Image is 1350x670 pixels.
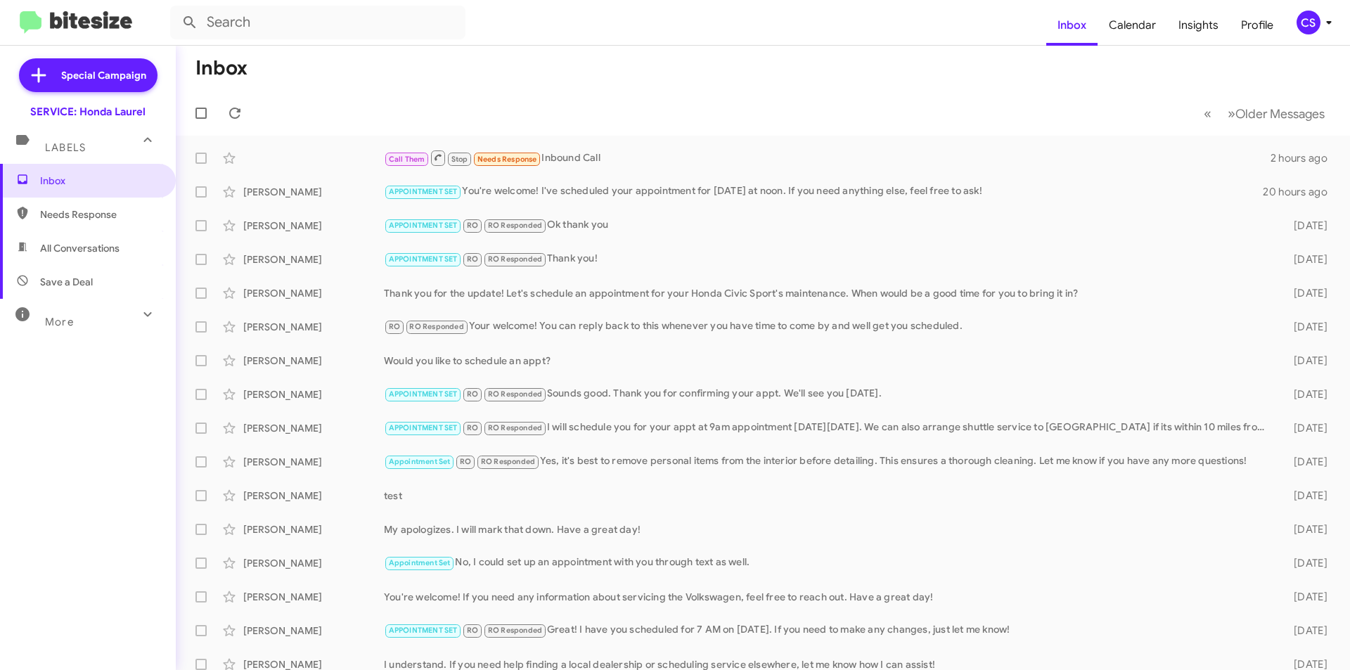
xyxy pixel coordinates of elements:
span: APPOINTMENT SET [389,626,458,635]
nav: Page navigation example [1196,99,1333,128]
div: [PERSON_NAME] [243,219,384,233]
div: 2 hours ago [1271,151,1339,165]
div: [DATE] [1271,286,1339,300]
span: Needs Response [40,207,160,221]
div: I will schedule you for your appt at 9am appointment [DATE][DATE]. We can also arrange shuttle se... [384,420,1271,436]
span: Save a Deal [40,275,93,289]
span: « [1204,105,1211,122]
div: [PERSON_NAME] [243,286,384,300]
span: RO [467,255,478,264]
span: RO [467,626,478,635]
div: 20 hours ago [1263,185,1339,199]
input: Search [170,6,465,39]
span: APPOINTMENT SET [389,221,458,230]
div: CS [1297,11,1320,34]
div: [DATE] [1271,219,1339,233]
button: Previous [1195,99,1220,128]
div: [DATE] [1271,387,1339,401]
div: Yes, it's best to remove personal items from the interior before detailing. This ensures a thorou... [384,453,1271,470]
span: APPOINTMENT SET [389,389,458,399]
div: [PERSON_NAME] [243,489,384,503]
span: RO [460,457,471,466]
span: APPOINTMENT SET [389,255,458,264]
span: Stop [451,155,468,164]
span: RO Responded [488,389,542,399]
div: Great! I have you scheduled for 7 AM on [DATE]. If you need to make any changes, just let me know! [384,622,1271,638]
div: [PERSON_NAME] [243,354,384,368]
div: [PERSON_NAME] [243,387,384,401]
span: Call Them [389,155,425,164]
div: [DATE] [1271,489,1339,503]
span: All Conversations [40,241,120,255]
div: [PERSON_NAME] [243,252,384,266]
div: [PERSON_NAME] [243,421,384,435]
div: [PERSON_NAME] [243,556,384,570]
div: [DATE] [1271,421,1339,435]
button: CS [1285,11,1335,34]
span: RO Responded [488,221,542,230]
div: [PERSON_NAME] [243,455,384,469]
h1: Inbox [195,57,247,79]
div: SERVICE: Honda Laurel [30,105,146,119]
div: [DATE] [1271,455,1339,469]
div: [PERSON_NAME] [243,590,384,604]
div: [PERSON_NAME] [243,522,384,536]
span: Older Messages [1235,106,1325,122]
a: Insights [1167,5,1230,46]
span: APPOINTMENT SET [389,423,458,432]
a: Inbox [1046,5,1098,46]
span: APPOINTMENT SET [389,187,458,196]
div: Thank you! [384,251,1271,267]
a: Special Campaign [19,58,157,92]
span: RO [467,389,478,399]
a: Profile [1230,5,1285,46]
span: Special Campaign [61,68,146,82]
span: RO [467,423,478,432]
div: Inbound Call [384,149,1271,167]
a: Calendar [1098,5,1167,46]
div: [DATE] [1271,556,1339,570]
span: RO Responded [481,457,535,466]
span: Labels [45,141,86,154]
div: [DATE] [1271,320,1339,334]
div: My apologizes. I will mark that down. Have a great day! [384,522,1271,536]
button: Next [1219,99,1333,128]
div: test [384,489,1271,503]
span: Inbox [40,174,160,188]
div: You're welcome! If you need any information about servicing the Volkswagen, feel free to reach ou... [384,590,1271,604]
div: Ok thank you [384,217,1271,233]
div: [DATE] [1271,590,1339,604]
div: Your welcome! You can reply back to this whenever you have time to come by and well get you sched... [384,318,1271,335]
div: [PERSON_NAME] [243,185,384,199]
span: RO Responded [488,423,542,432]
span: » [1228,105,1235,122]
div: No, I could set up an appointment with you through text as well. [384,555,1271,571]
div: [DATE] [1271,252,1339,266]
div: [DATE] [1271,354,1339,368]
span: RO [389,322,400,331]
div: Thank you for the update! Let's schedule an appointment for your Honda Civic Sport's maintenance.... [384,286,1271,300]
span: RO Responded [488,626,542,635]
div: [DATE] [1271,522,1339,536]
span: RO Responded [488,255,542,264]
span: RO Responded [409,322,463,331]
span: RO [467,221,478,230]
span: Appointment Set [389,457,451,466]
div: Would you like to schedule an appt? [384,354,1271,368]
span: More [45,316,74,328]
div: [PERSON_NAME] [243,320,384,334]
div: [DATE] [1271,624,1339,638]
span: Appointment Set [389,558,451,567]
div: You're welcome! I've scheduled your appointment for [DATE] at noon. If you need anything else, fe... [384,183,1263,200]
div: [PERSON_NAME] [243,624,384,638]
div: Sounds good. Thank you for confirming your appt. We'll see you [DATE]. [384,386,1271,402]
span: Needs Response [477,155,537,164]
